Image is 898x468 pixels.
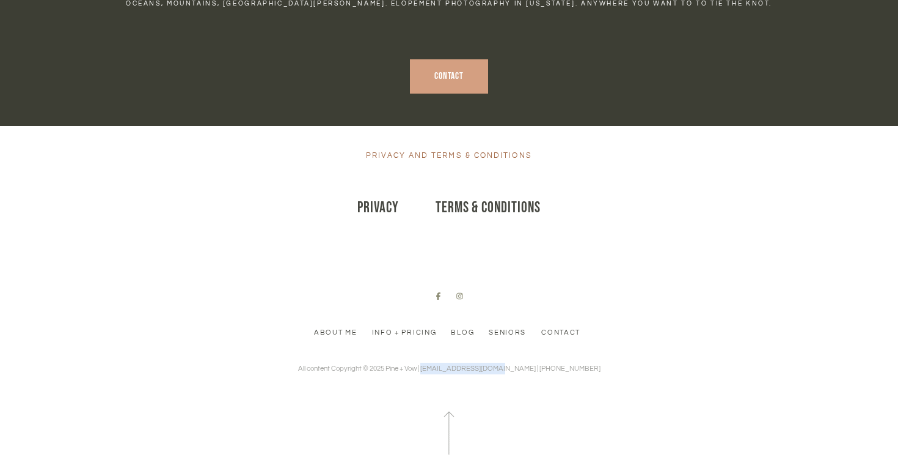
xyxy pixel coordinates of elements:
[357,199,399,217] a: Privacy
[434,70,464,83] span: Contact
[310,327,362,338] a: About Me
[536,327,585,338] a: Contact
[92,150,806,162] p: Privacy and Terms & Conditions
[298,363,600,374] p: All content Copyright © 2025 Pine + Vow | [EMAIL_ADDRESS][DOMAIN_NAME] | [PHONE_NUMBER]
[436,199,541,217] a: Terms & Conditions
[410,59,489,94] a: Contact
[447,327,478,338] a: Blog
[368,327,441,338] a: Info + Pricing
[484,327,530,338] a: Seniors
